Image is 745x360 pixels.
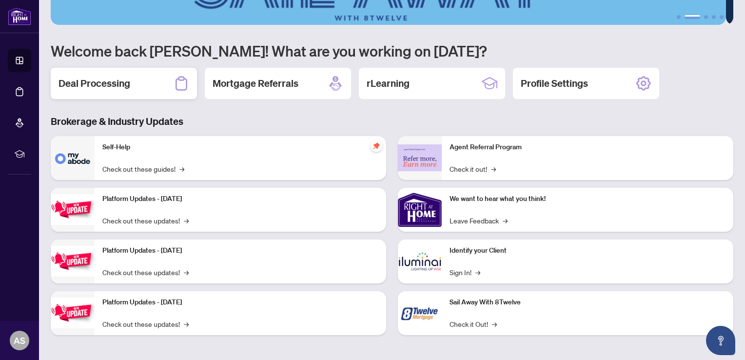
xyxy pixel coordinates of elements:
h2: Deal Processing [59,77,130,90]
img: logo [8,7,31,25]
h3: Brokerage & Industry Updates [51,115,733,128]
img: Sail Away With 8Twelve [398,291,442,335]
h2: Profile Settings [521,77,588,90]
a: Check out these updates!→ [102,215,189,226]
span: → [179,163,184,174]
span: → [475,267,480,278]
span: → [184,319,189,329]
span: → [491,163,496,174]
a: Check it Out!→ [450,319,497,329]
a: Check out these updates!→ [102,267,189,278]
button: 2 [685,15,700,19]
p: Sail Away With 8Twelve [450,297,725,308]
span: AS [14,334,25,347]
a: Leave Feedback→ [450,215,508,226]
span: → [184,267,189,278]
span: → [184,215,189,226]
a: Sign In!→ [450,267,480,278]
img: Platform Updates - July 21, 2025 [51,194,95,225]
p: Platform Updates - [DATE] [102,297,378,308]
button: 1 [677,15,681,19]
button: 5 [720,15,724,19]
button: 4 [712,15,716,19]
p: Self-Help [102,142,378,153]
a: Check out these updates!→ [102,319,189,329]
span: pushpin [371,140,382,152]
h2: Mortgage Referrals [213,77,298,90]
img: Agent Referral Program [398,144,442,171]
h2: rLearning [367,77,410,90]
button: Open asap [706,326,735,355]
a: Check it out!→ [450,163,496,174]
h1: Welcome back [PERSON_NAME]! What are you working on [DATE]? [51,41,733,60]
a: Check out these guides!→ [102,163,184,174]
img: Self-Help [51,136,95,180]
button: 3 [704,15,708,19]
p: Platform Updates - [DATE] [102,194,378,204]
img: Platform Updates - July 8, 2025 [51,246,95,277]
p: Identify your Client [450,245,725,256]
p: We want to hear what you think! [450,194,725,204]
p: Agent Referral Program [450,142,725,153]
p: Platform Updates - [DATE] [102,245,378,256]
span: → [503,215,508,226]
img: Platform Updates - June 23, 2025 [51,298,95,328]
img: We want to hear what you think! [398,188,442,232]
span: → [492,319,497,329]
img: Identify your Client [398,240,442,283]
